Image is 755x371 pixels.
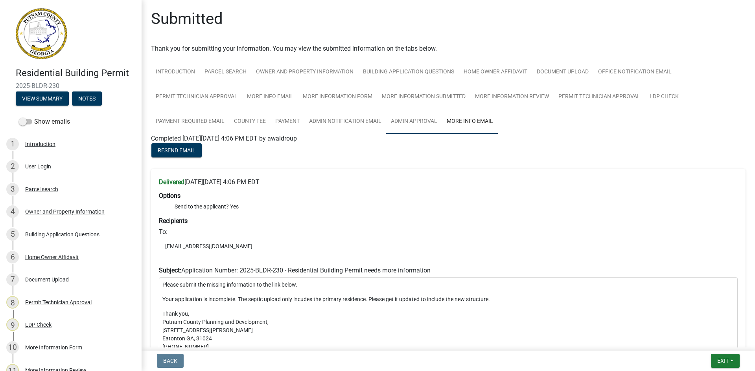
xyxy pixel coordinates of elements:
span: 2025-BLDR-230 [16,82,126,90]
wm-modal-confirm: Notes [72,96,102,102]
span: Back [163,358,177,364]
a: More Info Email [442,109,498,134]
div: 9 [6,318,19,331]
div: More Information Form [25,345,82,350]
a: Home Owner Affidavit [459,60,532,85]
a: More Information Submitted [377,84,470,110]
h6: [DATE][DATE] 4:06 PM EDT [159,178,738,186]
div: Home Owner Affidavit [25,254,79,260]
div: 10 [6,341,19,354]
div: 8 [6,296,19,309]
a: More Information Form [298,84,377,110]
div: Permit Technician Approval [25,300,92,305]
strong: Options [159,192,180,199]
div: Thank you for submitting your information. You may view the submitted information on the tabs below. [151,44,746,53]
p: Your application is incomplete. The septic upload only incudes the primary residence. Please get ... [162,295,734,303]
button: Back [157,354,184,368]
h4: Residential Building Permit [16,68,135,79]
a: Introduction [151,60,200,85]
h1: Submitted [151,9,223,28]
div: Document Upload [25,277,69,282]
a: More Info Email [242,84,298,110]
button: Notes [72,91,102,106]
span: Completed [DATE][DATE] 4:06 PM EDT by awaldroup [151,135,297,142]
div: 2 [6,160,19,173]
a: Parcel search [200,60,251,85]
a: LDP Check [645,84,683,110]
strong: Subject: [159,267,181,274]
div: 6 [6,251,19,263]
div: User Login [25,164,51,169]
div: 4 [6,205,19,218]
a: Owner and Property Information [251,60,358,85]
div: Building Application Questions [25,232,99,237]
h6: Application Number: 2025-BLDR-230 - Residential Building Permit needs more information [159,267,738,274]
div: Owner and Property Information [25,209,105,214]
img: Putnam County, Georgia [16,8,67,59]
a: Office Notification Email [593,60,676,85]
a: Permit Technician Approval [151,84,242,110]
div: 1 [6,138,19,150]
button: View Summary [16,91,69,106]
button: Exit [711,354,740,368]
a: Building Application Questions [358,60,459,85]
label: Show emails [19,117,70,126]
li: [EMAIL_ADDRESS][DOMAIN_NAME] [159,240,738,252]
button: Resend Email [151,143,202,157]
a: County Fee [229,109,271,134]
span: Exit [717,358,729,364]
li: Send to the applicant? Yes [175,203,738,211]
a: Document Upload [532,60,593,85]
a: Admin Approval [386,109,442,134]
a: Permit Technician Approval [554,84,645,110]
span: Resend Email [158,147,195,154]
p: Thank you, Putnam County Planning and Development, [STREET_ADDRESS][PERSON_NAME] Eatonton GA, 310... [162,310,734,351]
div: Introduction [25,141,55,147]
a: Admin Notification Email [304,109,386,134]
a: Payment [271,109,304,134]
a: Payment Required Email [151,109,229,134]
strong: Delivered [159,178,184,186]
div: 3 [6,183,19,196]
p: Please submit the missing information to the link below. [162,281,734,289]
h6: To: [159,228,738,236]
div: 7 [6,273,19,286]
a: More Information Review [470,84,554,110]
div: 5 [6,228,19,241]
div: LDP Check [25,322,52,327]
wm-modal-confirm: Summary [16,96,69,102]
strong: Recipients [159,217,188,225]
div: Parcel search [25,186,58,192]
